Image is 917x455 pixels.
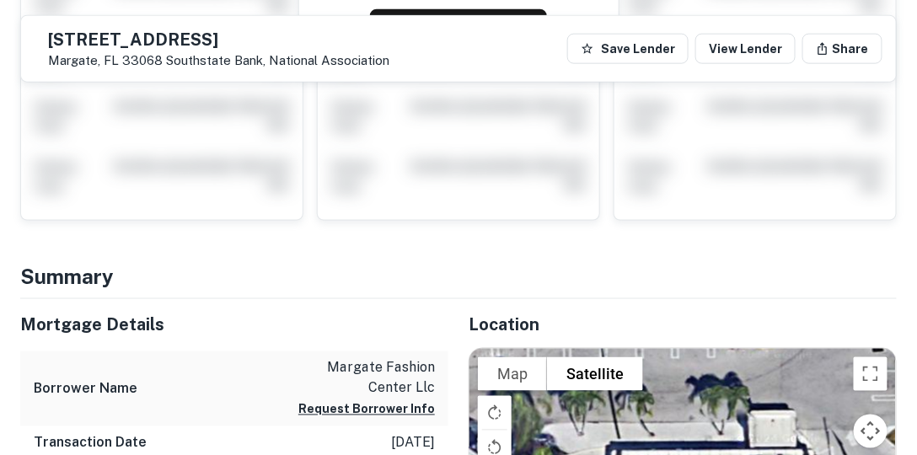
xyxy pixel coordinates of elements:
a: Southstate Bank, National Association [166,53,389,67]
h5: Mortgage Details [20,313,448,338]
p: Margate, FL 33068 [48,53,389,68]
h6: Transaction Date [34,433,147,453]
button: Map camera controls [854,415,888,448]
a: View Lender [695,34,796,64]
button: Share [802,34,882,64]
iframe: Chat Widget [833,320,917,401]
button: Request Borrower Info [370,9,547,50]
h6: Borrower Name [34,379,137,399]
button: Show satellite imagery [547,357,643,391]
button: Show street map [478,357,547,391]
button: Rotate map clockwise [478,396,512,430]
p: margate fashion center llc [283,358,435,399]
h5: [STREET_ADDRESS] [48,31,389,48]
h5: Location [469,313,897,338]
p: [DATE] [391,433,435,453]
button: Request Borrower Info [298,399,435,420]
button: Save Lender [567,34,689,64]
h4: Summary [20,261,897,292]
